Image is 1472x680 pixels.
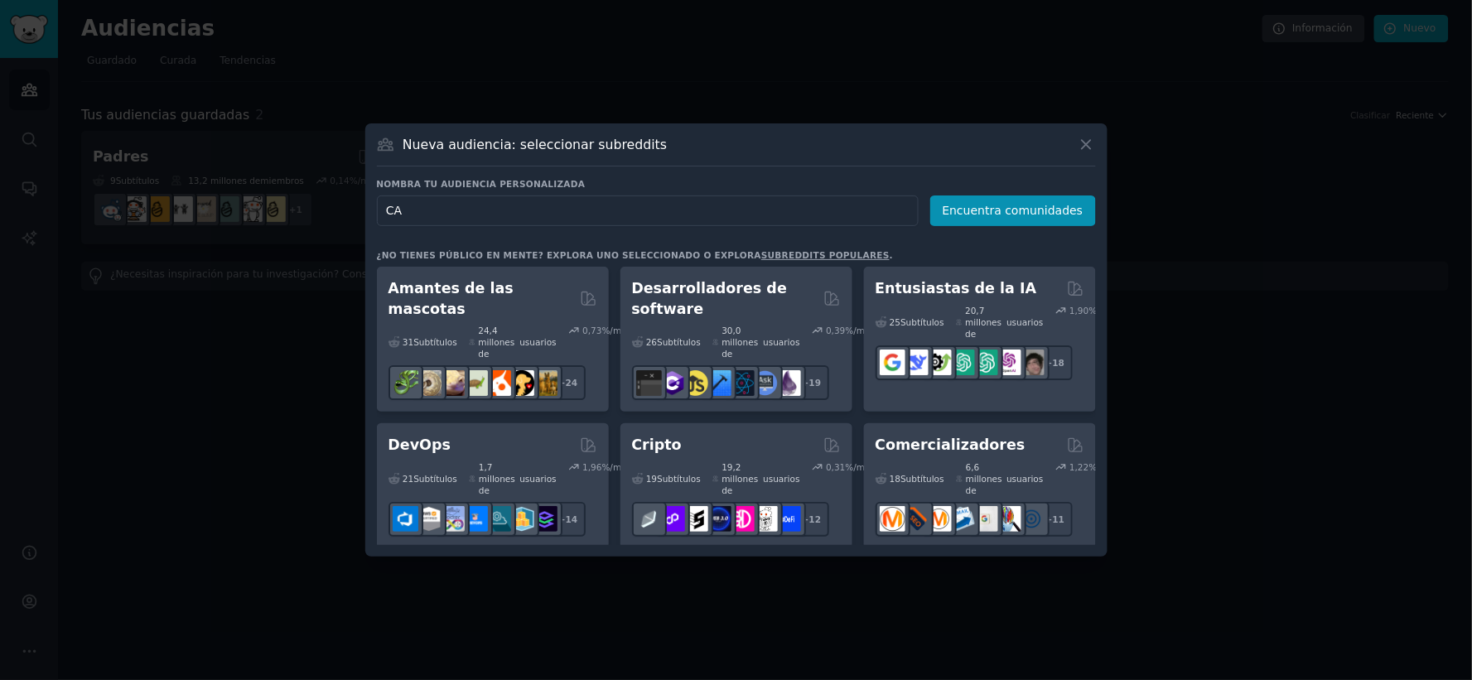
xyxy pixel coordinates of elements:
[752,370,778,396] img: AskComputerScience
[972,506,998,532] img: anuncios de Google
[880,350,905,375] img: GoogleGeminiAI
[582,462,601,472] font: 1,96
[657,337,701,347] font: Subtítulos
[582,326,601,335] font: 0,73
[763,337,799,347] font: usuarios
[1069,462,1088,472] font: 1,22
[646,474,657,484] font: 19
[462,370,488,396] img: tortuga
[632,280,788,317] font: Desarrolladores de software
[903,506,929,532] img: gran SEO
[943,204,1083,217] font: Encuentra comunidades
[1006,474,1043,484] font: usuarios
[809,378,822,388] font: 19
[519,474,556,484] font: usuarios
[1006,317,1043,327] font: usuarios
[377,179,586,189] font: Nombra tu audiencia personalizada
[636,370,662,396] img: software
[1069,306,1088,316] font: 1,90
[926,506,952,532] img: AskMarketing
[393,506,418,532] img: azuredevops
[752,506,778,532] img: CriptoNoticias
[389,436,451,453] font: DevOps
[775,506,801,532] img: defi_
[1019,506,1045,532] img: Marketing en línea
[846,462,876,472] font: %/mes
[966,306,1002,339] font: 20,7 millones de
[646,337,657,347] font: 26
[403,474,413,484] font: 21
[636,506,662,532] img: finanzas et
[683,370,708,396] img: aprender javascript
[900,317,944,327] font: Subtítulos
[377,250,762,260] font: ¿No tienes público en mente? Explora uno seleccionado o explora
[949,506,975,532] img: Marketing por correo electrónico
[389,280,514,317] font: Amantes de las mascotas
[479,462,515,495] font: 1,7 millones de
[729,506,755,532] img: desfiblockchain
[683,506,708,532] img: ethstaker
[509,506,534,532] img: aws_cdk
[876,280,1037,297] font: Entusiastas de la IA
[809,514,822,524] font: 12
[903,350,929,375] img: Búsqueda profunda
[761,250,890,260] a: subreddits populares
[972,350,998,375] img: indicaciones de chatgpt
[566,514,578,524] font: 14
[566,378,578,388] font: 24
[729,370,755,396] img: reactivo
[1089,306,1119,316] font: %/mes
[996,350,1021,375] img: OpenAIDev
[439,506,465,532] img: Docker_DevOps
[485,370,511,396] img: cacatúa ninfa
[602,462,632,472] font: %/mes
[416,370,442,396] img: pitón bola
[930,195,1096,226] button: Encuentra comunidades
[763,474,799,484] font: usuarios
[439,370,465,396] img: geckos leopardo
[403,337,413,347] font: 31
[996,506,1021,532] img: Investigación de marketing
[722,462,759,495] font: 19,2 millones de
[393,370,418,396] img: herpetología
[485,506,511,532] img: ingeniería de plataformas
[519,337,556,347] font: usuarios
[846,326,876,335] font: %/mes
[413,337,457,347] font: Subtítulos
[532,506,557,532] img: Ingenieros de plataforma
[706,370,731,396] img: Programación iOS
[926,350,952,375] img: Catálogo de herramientas de IA
[890,250,893,260] font: .
[659,370,685,396] img: csharp
[657,474,701,484] font: Subtítulos
[479,326,515,359] font: 24,4 millones de
[1019,350,1045,375] img: Inteligencia artificial
[509,370,534,396] img: Consejos para mascotas
[602,326,632,335] font: %/mes
[775,370,801,396] img: elixir
[659,506,685,532] img: 0xPolígono
[900,474,944,484] font: Subtítulos
[722,326,759,359] font: 30,0 millones de
[377,195,919,226] input: Elija un nombre corto, como "Comerciantes digitales" o "Cinéfilos".
[890,474,900,484] font: 18
[949,350,975,375] img: chatgpt_promptDiseño
[890,317,900,327] font: 25
[876,436,1026,453] font: Comercializadores
[416,506,442,532] img: Expertos certificados por AWS
[826,462,845,472] font: 0,31
[1053,514,1065,524] font: 11
[1089,462,1119,472] font: %/mes
[880,506,905,532] img: marketing de contenidos
[462,506,488,532] img: Enlaces de DevOps
[1053,358,1065,368] font: 18
[826,326,845,335] font: 0,39
[413,474,457,484] font: Subtítulos
[403,137,667,152] font: Nueva audiencia: seleccionar subreddits
[632,436,682,453] font: Cripto
[532,370,557,396] img: raza de perro
[706,506,731,532] img: web3
[966,462,1002,495] font: 6,6 millones de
